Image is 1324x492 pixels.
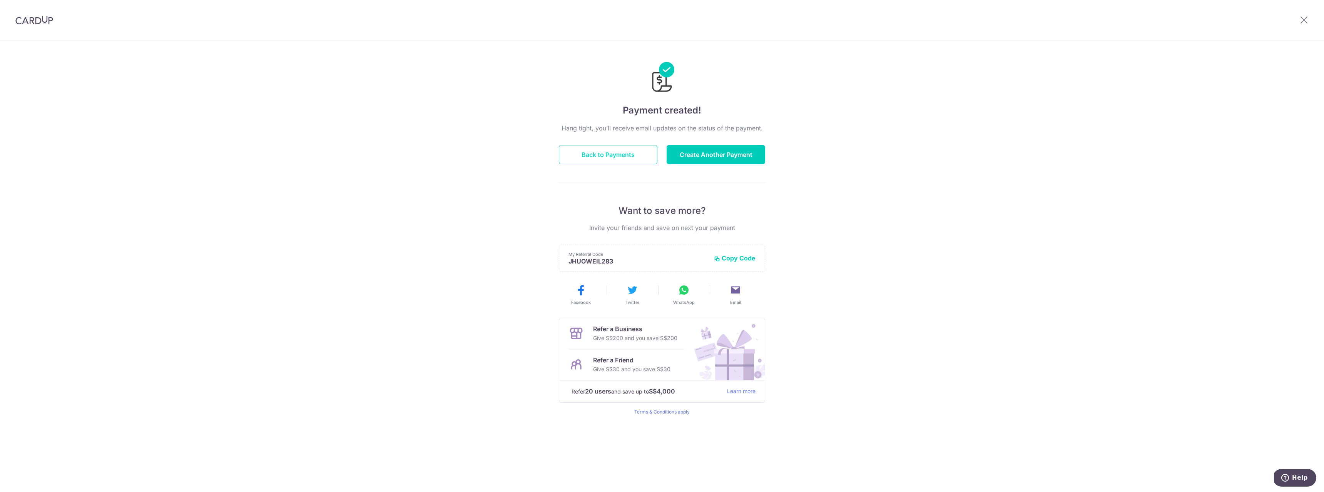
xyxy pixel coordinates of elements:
[610,284,655,305] button: Twitter
[730,299,741,305] span: Email
[559,223,765,232] p: Invite your friends and save on next your payment
[559,205,765,217] p: Want to save more?
[593,355,670,365] p: Refer a Friend
[713,284,758,305] button: Email
[650,62,674,94] img: Payments
[559,103,765,117] h4: Payment created!
[634,409,690,415] a: Terms & Conditions apply
[572,387,721,396] p: Refer and save up to
[667,145,765,164] button: Create Another Payment
[593,334,677,343] p: Give S$200 and you save S$200
[687,318,765,380] img: Refer
[559,123,765,133] p: Hang tight, you’ll receive email updates on the status of the payment.
[593,324,677,334] p: Refer a Business
[673,299,695,305] span: WhatsApp
[727,387,756,396] a: Learn more
[1274,469,1316,488] iframe: Opens a widget where you can find more information
[15,15,53,25] img: CardUp
[559,145,657,164] button: Back to Payments
[625,299,639,305] span: Twitter
[661,284,707,305] button: WhatsApp
[649,387,675,396] strong: S$4,000
[714,254,756,262] button: Copy Code
[593,365,670,374] p: Give S$30 and you save S$30
[568,257,708,265] p: JHUOWEIL283
[585,387,611,396] strong: 20 users
[571,299,591,305] span: Facebook
[568,251,708,257] p: My Referral Code
[558,284,603,305] button: Facebook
